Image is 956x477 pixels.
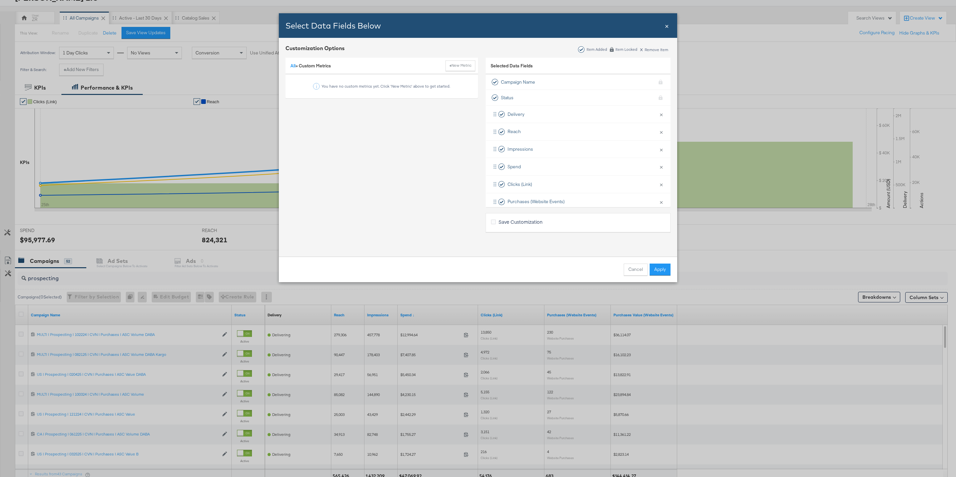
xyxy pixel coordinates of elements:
button: × [657,125,666,139]
button: × [657,160,666,174]
button: Apply [650,264,671,276]
span: » [290,63,299,69]
div: Close [665,21,669,31]
div: Item Locked [615,47,638,52]
button: × [657,142,666,156]
span: Custom Metrics [299,63,331,69]
span: Delivery [508,111,524,118]
span: x [640,45,643,52]
span: Purchases (Website Events) [508,199,565,205]
button: Cancel [624,264,648,276]
button: New Metric [445,60,475,71]
span: Impressions [508,146,533,152]
button: × [657,195,666,209]
span: Campaign Name [501,79,535,85]
span: Save Customization [499,218,542,225]
div: You have no custom metrics yet. Click 'New Metric' above to get started. [321,84,450,89]
a: All [290,63,295,69]
span: Reach [508,128,521,135]
span: Select Data Fields Below [285,21,381,31]
div: Item Added [586,47,607,52]
div: Bulk Add Locations Modal [279,13,677,282]
span: × [665,21,669,30]
button: × [657,177,666,191]
strong: + [449,63,451,68]
button: × [657,107,666,121]
span: Status [501,95,514,101]
div: Customization Options [285,44,345,52]
span: Spend [508,164,521,170]
span: Selected Data Fields [491,63,533,72]
span: Clicks (Link) [508,181,532,188]
div: Remove Item [640,46,669,52]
